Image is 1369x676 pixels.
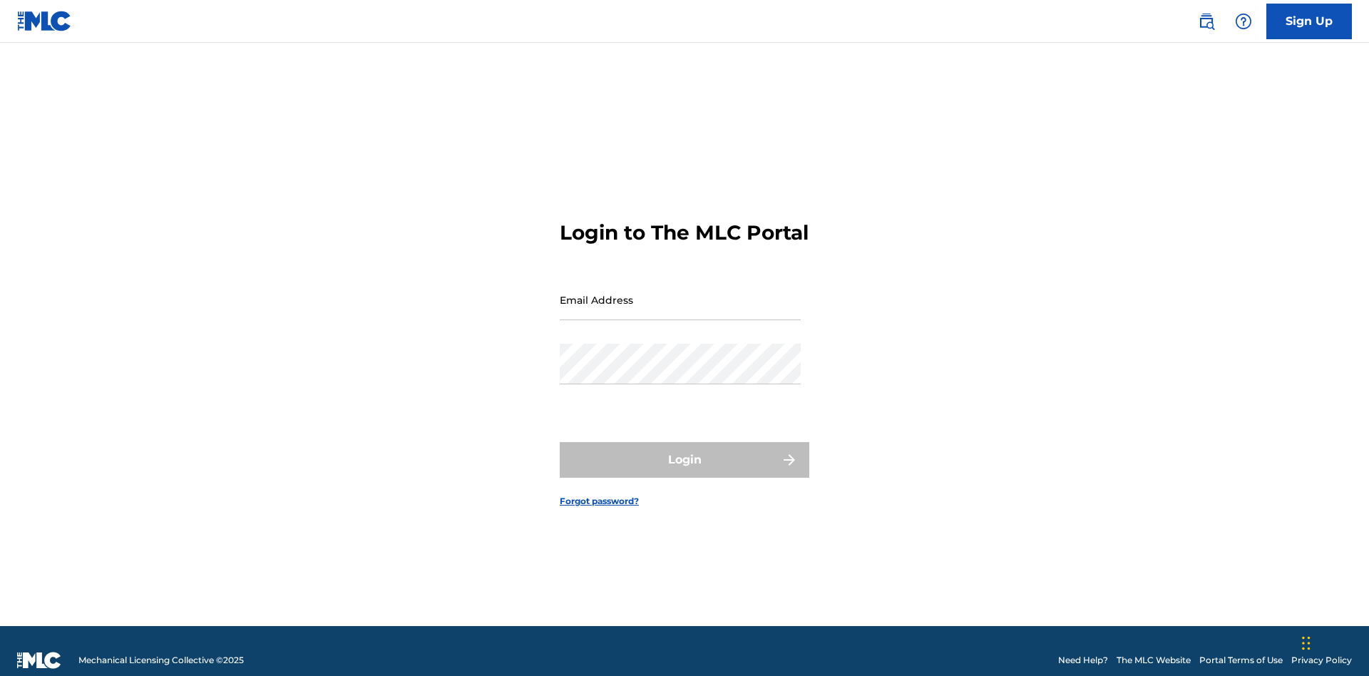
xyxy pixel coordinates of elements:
a: Forgot password? [560,495,639,508]
h3: Login to The MLC Portal [560,220,809,245]
a: Sign Up [1266,4,1352,39]
a: The MLC Website [1117,654,1191,667]
img: logo [17,652,61,669]
img: MLC Logo [17,11,72,31]
a: Need Help? [1058,654,1108,667]
iframe: Chat Widget [1298,608,1369,676]
a: Privacy Policy [1291,654,1352,667]
a: Portal Terms of Use [1199,654,1283,667]
img: help [1235,13,1252,30]
div: Drag [1302,622,1311,665]
img: search [1198,13,1215,30]
span: Mechanical Licensing Collective © 2025 [78,654,244,667]
a: Public Search [1192,7,1221,36]
div: Help [1229,7,1258,36]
